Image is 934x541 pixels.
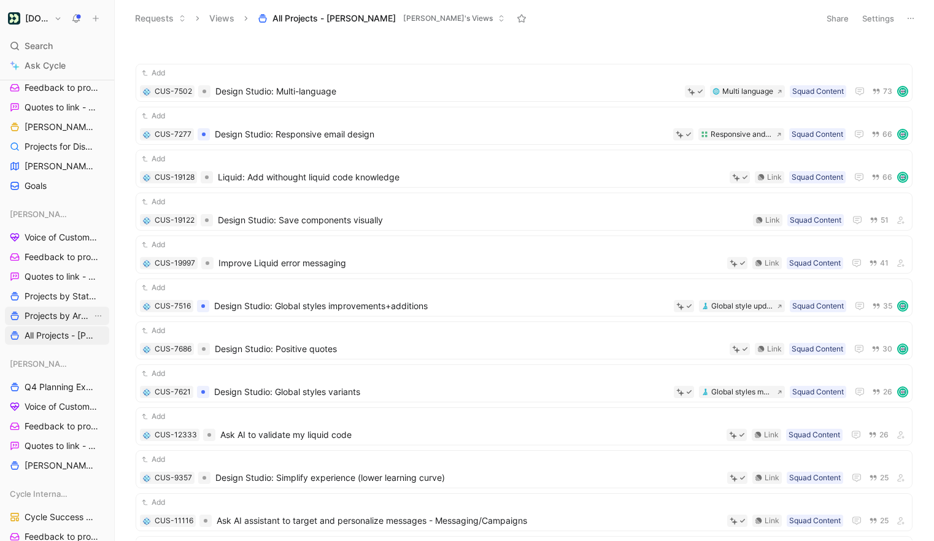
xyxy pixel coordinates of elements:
[140,453,167,466] button: Add
[5,378,109,396] a: Q4 Planning Exploration
[25,401,98,413] span: Voice of Customer - [PERSON_NAME]
[25,180,47,192] span: Goals
[136,107,913,145] a: Add💠CUS-7277Design Studio: Responsive email designSquad ContentResponsive and adaptive styles imp...
[140,282,167,294] button: Add
[143,217,150,224] img: 💠
[25,420,99,432] span: Feedback to process - [PERSON_NAME]
[765,515,779,527] div: Link
[272,12,396,25] span: All Projects - [PERSON_NAME]
[136,493,913,531] a: Add💠CUS-11116Ask AI assistant to target and personalize messages - Messaging/CampaignsSquad Conte...
[821,10,854,27] button: Share
[765,257,779,269] div: Link
[10,358,68,370] span: [PERSON_NAME]' Views
[25,39,53,53] span: Search
[5,98,109,117] a: Quotes to link - [PERSON_NAME]
[142,388,151,396] button: 💠
[220,428,722,442] span: Ask AI to validate my liquid code
[711,386,773,398] div: Global styles more components and variants
[143,475,150,482] img: 💠
[140,496,167,508] button: Add
[143,432,150,439] img: 💠
[25,381,95,393] span: Q4 Planning Exploration
[204,9,240,28] button: Views
[866,471,891,485] button: 25
[5,485,109,503] div: Cycle Internal and Tracking
[142,173,151,182] button: 💠
[136,321,913,359] a: Add💠CUS-7686Design Studio: Positive quotesSquad ContentLink30avatar
[869,342,895,356] button: 30
[142,216,151,224] div: 💠
[92,310,104,322] button: View actions
[25,231,98,244] span: Voice of Customer - [PERSON_NAME]
[142,302,151,310] button: 💠
[5,355,109,475] div: [PERSON_NAME]' ViewsQ4 Planning ExplorationVoice of Customer - [PERSON_NAME]Feedback to process -...
[5,228,109,247] a: Voice of Customer - [PERSON_NAME]
[898,345,907,353] img: avatar
[869,171,895,184] button: 66
[857,10,900,27] button: Settings
[140,196,167,208] button: Add
[142,345,151,353] div: 💠
[140,239,167,251] button: Add
[5,157,109,175] a: [PERSON_NAME] - Initiatives
[792,343,843,355] div: Squad Content
[792,171,843,183] div: Squad Content
[866,514,891,528] button: 25
[789,515,841,527] div: Squad Content
[5,456,109,475] a: [PERSON_NAME] - Projects
[711,300,773,312] div: Global style updates
[866,256,891,270] button: 41
[5,437,109,455] a: Quotes to link - [PERSON_NAME]
[218,170,725,185] span: Liquid: Add withought liquid code knowledge
[214,299,669,313] span: Design Studio: Global styles improvements+additions
[215,470,722,485] span: Design Studio: Simplify experience (lower learning curve)
[136,150,913,188] a: Add💠CUS-19128Liquid: Add withought liquid code knowledgeSquad ContentLink66avatar
[136,364,913,402] a: Add💠CUS-7621Design Studio: Global styles variantsSquad ContentGlobal styles more components and v...
[142,431,151,439] button: 💠
[789,472,841,484] div: Squad Content
[5,79,109,97] a: Feedback to process - [PERSON_NAME]
[143,518,150,525] img: 💠
[765,472,779,484] div: Link
[403,12,493,25] span: [PERSON_NAME]'s Views
[5,56,109,75] a: Ask Cycle
[5,205,109,223] div: [PERSON_NAME]'s Views
[155,429,197,441] div: CUS-12333
[722,85,773,98] div: Multi language
[25,121,98,133] span: [PERSON_NAME]'s Owned Projects
[142,474,151,482] div: 💠
[765,214,780,226] div: Link
[898,388,907,396] img: avatar
[143,88,150,96] img: 💠
[879,431,889,439] span: 26
[155,472,192,484] div: CUS-9357
[217,513,722,528] span: Ask AI assistant to target and personalize messages - Messaging/Campaigns
[5,36,109,195] div: Glen's ViewsVoice of Customer - [PERSON_NAME]Feedback to process - [PERSON_NAME]Quotes to link - ...
[5,118,109,136] a: [PERSON_NAME]'s Owned Projects
[882,131,892,138] span: 66
[711,128,773,140] div: Responsive and adaptive styles improvements
[883,302,892,310] span: 35
[792,300,844,312] div: Squad Content
[155,171,195,183] div: CUS-19128
[5,417,109,435] a: Feedback to process - [PERSON_NAME]
[155,214,195,226] div: CUS-19122
[142,516,151,525] div: 💠
[880,474,889,482] span: 25
[25,329,97,342] span: All Projects - [PERSON_NAME]
[142,130,151,139] button: 💠
[142,259,151,267] button: 💠
[215,342,725,356] span: Design Studio: Positive quotes
[790,214,841,226] div: Squad Content
[155,257,195,269] div: CUS-19997
[8,12,20,25] img: Customer.io
[767,343,782,355] div: Link
[142,87,151,96] div: 💠
[140,367,167,380] button: Add
[10,208,68,220] span: [PERSON_NAME]'s Views
[5,355,109,373] div: [PERSON_NAME]' Views
[218,256,722,270] span: Improve Liquid error messaging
